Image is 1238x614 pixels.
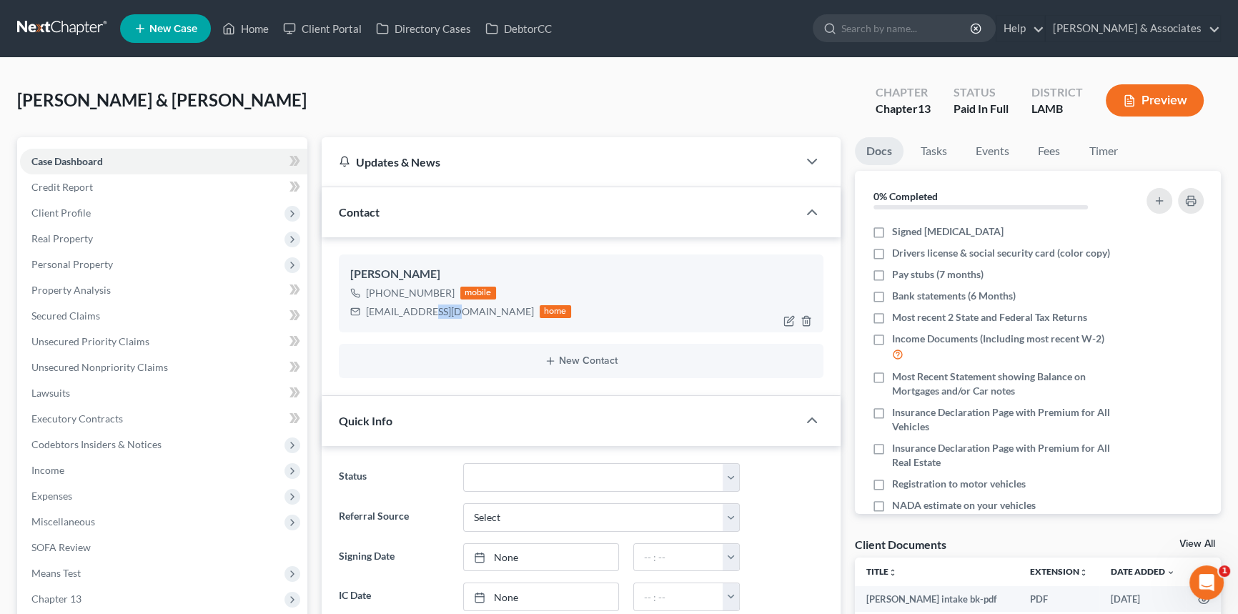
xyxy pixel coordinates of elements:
a: Lawsuits [20,380,307,406]
span: Pay stubs (7 months) [892,267,984,282]
a: Secured Claims [20,303,307,329]
div: Chapter [876,101,931,117]
a: Property Analysis [20,277,307,303]
span: Income [31,464,64,476]
a: View All [1179,539,1215,549]
a: Help [996,16,1044,41]
a: Timer [1078,137,1129,165]
div: Status [954,84,1009,101]
label: IC Date [332,583,456,611]
div: home [540,305,571,318]
span: Credit Report [31,181,93,193]
span: New Case [149,24,197,34]
input: -- : -- [634,544,724,571]
a: Case Dashboard [20,149,307,174]
a: Client Portal [276,16,369,41]
a: Docs [855,137,903,165]
a: Credit Report [20,174,307,200]
span: Bank statements (6 Months) [892,289,1016,303]
div: [PERSON_NAME] [350,266,812,283]
span: Client Profile [31,207,91,219]
span: Drivers license & social security card (color copy) [892,246,1110,260]
a: Extensionunfold_more [1030,566,1088,577]
button: New Contact [350,355,812,367]
span: Unsecured Nonpriority Claims [31,361,168,373]
span: Means Test [31,567,81,579]
label: Signing Date [332,543,456,572]
span: Expenses [31,490,72,502]
div: Client Documents [855,537,946,552]
iframe: Intercom live chat [1189,565,1224,600]
span: Signed [MEDICAL_DATA] [892,224,1004,239]
a: Titleunfold_more [866,566,897,577]
a: None [464,544,618,571]
a: Unsecured Priority Claims [20,329,307,355]
span: Registration to motor vehicles [892,477,1026,491]
a: Directory Cases [369,16,478,41]
span: Real Property [31,232,93,244]
i: unfold_more [888,568,897,577]
div: District [1031,84,1083,101]
span: Secured Claims [31,310,100,322]
button: Preview [1106,84,1204,117]
div: mobile [460,287,496,299]
span: Income Documents (Including most recent W-2) [892,332,1104,346]
div: [PHONE_NUMBER] [366,286,455,300]
div: Paid In Full [954,101,1009,117]
strong: 0% Completed [873,190,938,202]
span: [PERSON_NAME] & [PERSON_NAME] [17,89,307,110]
span: Personal Property [31,258,113,270]
span: 1 [1219,565,1230,577]
span: Chapter 13 [31,593,81,605]
a: None [464,583,618,610]
div: LAMB [1031,101,1083,117]
label: Referral Source [332,503,456,532]
span: Case Dashboard [31,155,103,167]
a: SOFA Review [20,535,307,560]
input: Search by name... [841,15,972,41]
a: Unsecured Nonpriority Claims [20,355,307,380]
span: NADA estimate on your vehicles [892,498,1036,513]
span: Insurance Declaration Page with Premium for All Real Estate [892,441,1117,470]
span: Codebtors Insiders & Notices [31,438,162,450]
a: Date Added expand_more [1111,566,1175,577]
span: Most Recent Statement showing Balance on Mortgages and/or Car notes [892,370,1117,398]
span: SOFA Review [31,541,91,553]
td: [DATE] [1099,586,1187,612]
a: Fees [1026,137,1072,165]
a: Events [964,137,1021,165]
td: PDF [1019,586,1099,612]
span: Lawsuits [31,387,70,399]
span: Contact [339,205,380,219]
div: [EMAIL_ADDRESS][DOMAIN_NAME] [366,304,534,319]
span: Most recent 2 State and Federal Tax Returns [892,310,1087,325]
a: Tasks [909,137,959,165]
input: -- : -- [634,583,724,610]
span: Property Analysis [31,284,111,296]
div: Chapter [876,84,931,101]
i: expand_more [1167,568,1175,577]
span: 13 [918,101,931,115]
label: Status [332,463,456,492]
span: Quick Info [339,414,392,427]
span: Executory Contracts [31,412,123,425]
a: DebtorCC [478,16,559,41]
a: [PERSON_NAME] & Associates [1046,16,1220,41]
td: [PERSON_NAME] intake bk-pdf [855,586,1019,612]
span: Insurance Declaration Page with Premium for All Vehicles [892,405,1117,434]
div: Updates & News [339,154,781,169]
a: Home [215,16,276,41]
a: Executory Contracts [20,406,307,432]
span: Unsecured Priority Claims [31,335,149,347]
i: unfold_more [1079,568,1088,577]
span: Miscellaneous [31,515,95,528]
